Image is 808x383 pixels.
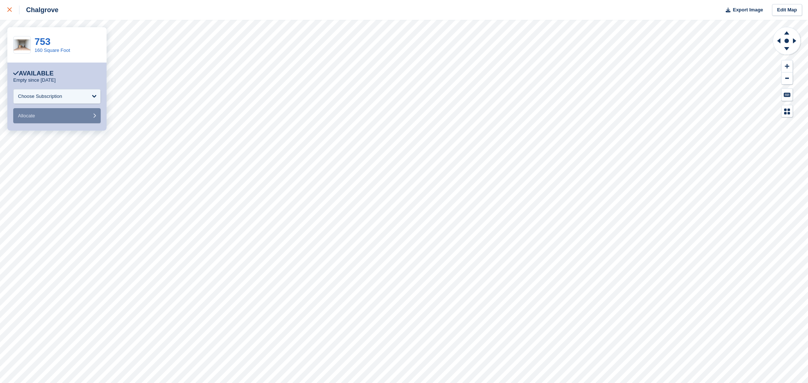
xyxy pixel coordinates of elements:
[35,36,50,47] a: 753
[782,105,793,117] button: Map Legend
[13,108,101,123] button: Allocate
[35,47,70,53] a: 160 Square Foot
[18,113,35,118] span: Allocate
[18,93,62,100] div: Choose Subscription
[733,6,763,14] span: Export Image
[13,77,55,83] p: Empty since [DATE]
[721,4,763,16] button: Export Image
[772,4,802,16] a: Edit Map
[782,72,793,85] button: Zoom Out
[14,39,30,51] img: 160%20Square%20Foot.jpg
[782,89,793,101] button: Keyboard Shortcuts
[782,60,793,72] button: Zoom In
[13,70,54,77] div: Available
[19,6,58,14] div: Chalgrove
